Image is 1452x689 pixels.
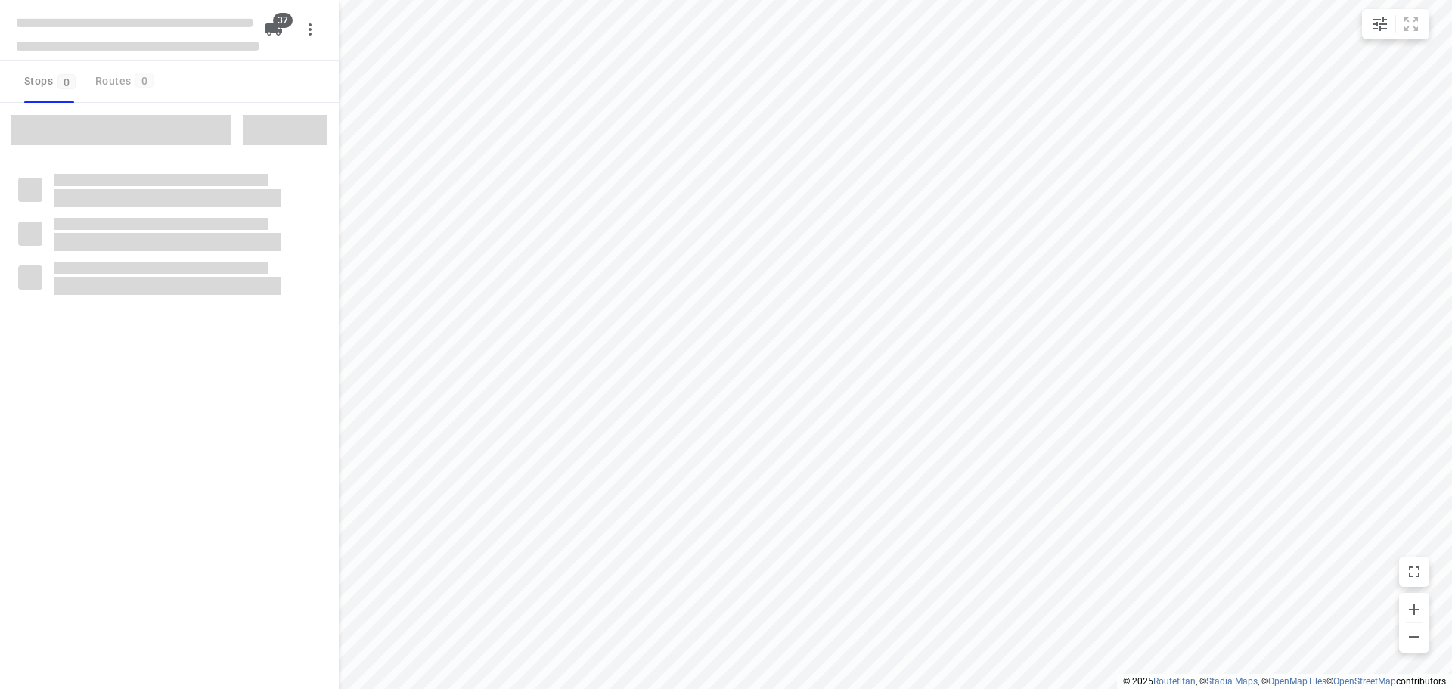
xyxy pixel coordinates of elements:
[1268,676,1326,687] a: OpenMapTiles
[1153,676,1196,687] a: Routetitan
[1362,9,1429,39] div: small contained button group
[1206,676,1258,687] a: Stadia Maps
[1333,676,1396,687] a: OpenStreetMap
[1123,676,1446,687] li: © 2025 , © , © © contributors
[1365,9,1395,39] button: Map settings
